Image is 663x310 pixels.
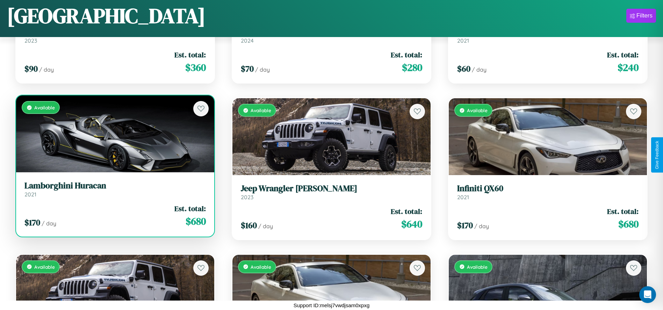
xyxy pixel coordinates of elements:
h3: Jeep Wrangler [PERSON_NAME] [241,183,422,194]
h3: Infiniti QX60 [457,183,639,194]
span: / day [255,66,270,73]
span: / day [39,66,54,73]
span: Est. total: [174,50,206,60]
span: Est. total: [607,206,639,216]
span: Est. total: [607,50,639,60]
span: Available [34,104,55,110]
span: 2023 [241,194,253,201]
span: Est. total: [391,50,422,60]
button: Filters [626,9,656,23]
span: $ 160 [241,219,257,231]
a: Infiniti QX602021 [457,183,639,201]
a: Lamborghini Huracan2021 [24,181,206,198]
span: Available [34,264,55,270]
span: / day [258,223,273,230]
div: Give Feedback [655,141,660,169]
span: $ 680 [618,217,639,231]
span: $ 360 [185,60,206,74]
span: $ 90 [24,63,38,74]
span: 2021 [457,194,469,201]
span: $ 70 [241,63,254,74]
span: Available [251,264,271,270]
span: $ 170 [24,217,40,228]
span: $ 170 [457,219,473,231]
div: Open Intercom Messenger [639,286,656,303]
span: 2021 [24,191,36,198]
span: Available [251,107,271,113]
span: Available [467,107,488,113]
span: / day [474,223,489,230]
span: $ 640 [401,217,422,231]
span: Est. total: [391,206,422,216]
span: $ 240 [618,60,639,74]
p: Support ID: melsj7vwdjsam0xpxg [294,301,370,310]
span: Est. total: [174,203,206,214]
a: Jeep Wrangler [PERSON_NAME]2023 [241,183,422,201]
h3: Lamborghini Huracan [24,181,206,191]
span: 2021 [457,37,469,44]
span: / day [42,220,56,227]
span: $ 280 [402,60,422,74]
span: Available [467,264,488,270]
span: / day [472,66,487,73]
span: 2023 [24,37,37,44]
span: 2024 [241,37,254,44]
div: Filters [636,12,653,19]
span: $ 680 [186,214,206,228]
h1: [GEOGRAPHIC_DATA] [7,1,206,30]
span: $ 60 [457,63,470,74]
